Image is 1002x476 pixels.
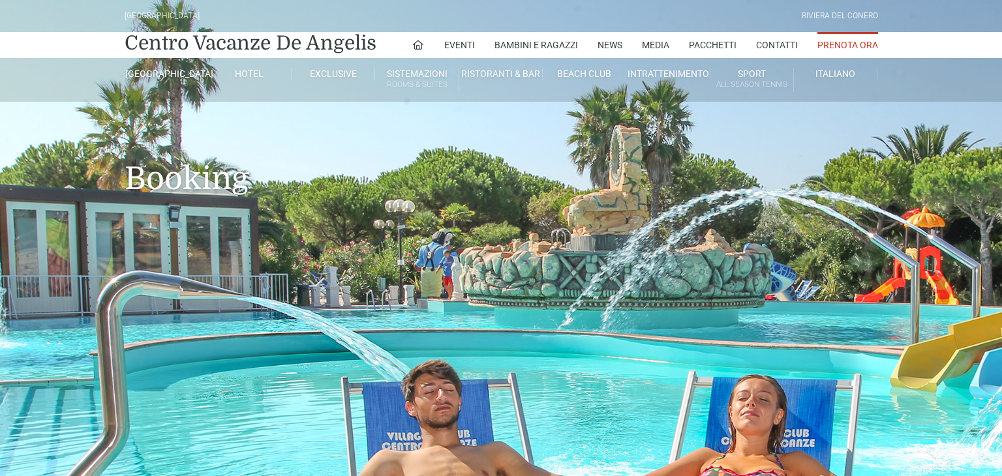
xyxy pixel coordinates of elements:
a: News [598,32,622,58]
a: Bambini e Ragazzi [494,32,578,58]
small: All Season Tennis [710,78,793,91]
a: Pacchetti [689,32,736,58]
h1: Booking [125,102,878,216]
a: Ristoranti & Bar [459,68,543,80]
div: Riviera Del Conero [802,10,878,22]
span: Italiano [815,68,855,79]
a: [GEOGRAPHIC_DATA] [125,68,208,80]
a: Hotel [208,68,292,80]
div: [GEOGRAPHIC_DATA] [125,10,200,22]
a: Beach Club [543,68,626,80]
a: Exclusive [292,68,375,80]
a: Prenota Ora [817,32,878,58]
a: SistemazioniRooms & Suites [375,68,459,92]
a: Intrattenimento [626,68,710,80]
a: Eventi [444,32,475,58]
a: Media [642,32,669,58]
a: Italiano [794,68,877,80]
small: Rooms & Suites [375,78,458,91]
a: Centro Vacanze De Angelis [125,30,376,56]
a: SportAll Season Tennis [710,68,794,92]
a: Contatti [756,32,798,58]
